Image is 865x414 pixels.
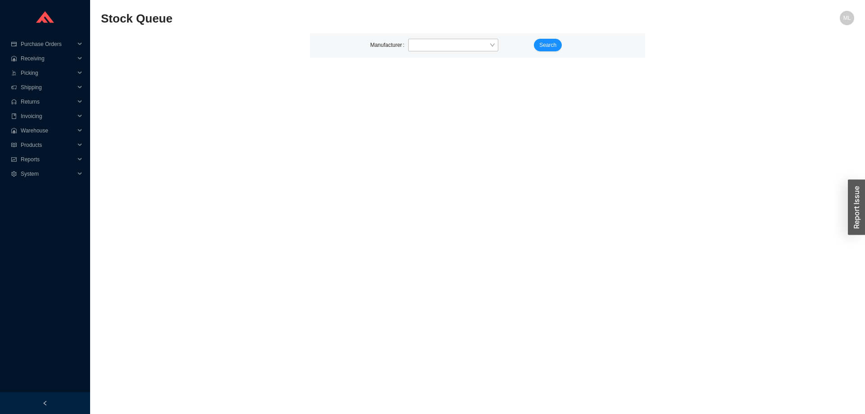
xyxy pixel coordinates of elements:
[101,11,666,27] h2: Stock Queue
[21,123,75,138] span: Warehouse
[11,99,17,105] span: customer-service
[21,80,75,95] span: Shipping
[11,171,17,177] span: setting
[11,114,17,119] span: book
[11,41,17,47] span: credit-card
[21,167,75,181] span: System
[21,66,75,80] span: Picking
[21,37,75,51] span: Purchase Orders
[42,400,48,406] span: left
[539,41,556,50] span: Search
[11,142,17,148] span: read
[21,51,75,66] span: Receiving
[21,109,75,123] span: Invoicing
[370,39,408,51] label: Manufacturer
[21,138,75,152] span: Products
[534,39,562,51] button: Search
[11,157,17,162] span: fund
[843,11,851,25] span: ML
[21,152,75,167] span: Reports
[21,95,75,109] span: Returns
